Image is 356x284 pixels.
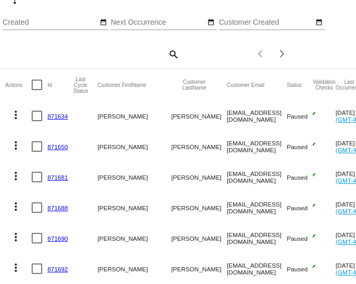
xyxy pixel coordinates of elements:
mat-cell: [EMAIL_ADDRESS][DOMAIN_NAME] [227,101,287,131]
mat-cell: [PERSON_NAME] [171,223,227,253]
a: 871681 [47,174,68,181]
mat-icon: more_vert [9,139,22,152]
mat-cell: [PERSON_NAME] [98,223,171,253]
mat-cell: [PERSON_NAME] [171,192,227,223]
mat-icon: date_range [100,18,107,27]
mat-cell: [PERSON_NAME] [98,101,171,131]
mat-cell: [EMAIL_ADDRESS][DOMAIN_NAME] [227,253,287,284]
button: Change sorting for Status [287,82,302,88]
span: Paused [287,235,307,242]
mat-icon: date_range [207,18,215,27]
a: 871650 [47,143,68,150]
a: 871688 [47,204,68,211]
mat-icon: more_vert [9,261,22,274]
input: Next Occurrence [111,18,206,27]
mat-icon: more_vert [9,170,22,182]
mat-cell: [PERSON_NAME] [171,131,227,162]
input: Created [3,18,98,27]
mat-cell: [PERSON_NAME] [98,192,171,223]
span: Paused [287,266,307,272]
button: Change sorting for Id [47,82,52,88]
mat-icon: date_range [315,18,323,27]
a: 871692 [47,266,68,272]
span: Paused [287,113,307,120]
mat-header-cell: Actions [5,69,32,101]
mat-cell: [EMAIL_ADDRESS][DOMAIN_NAME] [227,131,287,162]
button: Change sorting for LastProcessingCycleId [73,76,88,94]
button: Previous page [251,43,272,64]
mat-cell: [PERSON_NAME] [98,162,171,192]
mat-cell: [EMAIL_ADDRESS][DOMAIN_NAME] [227,192,287,223]
a: 871690 [47,235,68,242]
a: 871634 [47,113,68,120]
span: Paused [287,174,307,181]
mat-cell: [PERSON_NAME] [171,162,227,192]
mat-cell: [PERSON_NAME] [171,101,227,131]
input: Customer Created [219,18,314,27]
mat-icon: more_vert [9,109,22,121]
button: Change sorting for CustomerFirstName [98,82,146,88]
mat-cell: [EMAIL_ADDRESS][DOMAIN_NAME] [227,223,287,253]
mat-cell: [EMAIL_ADDRESS][DOMAIN_NAME] [227,162,287,192]
button: Change sorting for CustomerEmail [227,82,264,88]
mat-header-cell: Validation Checks [313,69,335,101]
button: Next page [272,43,293,64]
mat-icon: more_vert [9,200,22,213]
span: Paused [287,143,307,150]
span: Paused [287,204,307,211]
mat-cell: [PERSON_NAME] [171,253,227,284]
mat-icon: search [167,46,179,62]
mat-icon: more_vert [9,231,22,243]
button: Change sorting for CustomerLastName [171,79,217,91]
mat-cell: [PERSON_NAME] [98,253,171,284]
mat-cell: [PERSON_NAME] [98,131,171,162]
